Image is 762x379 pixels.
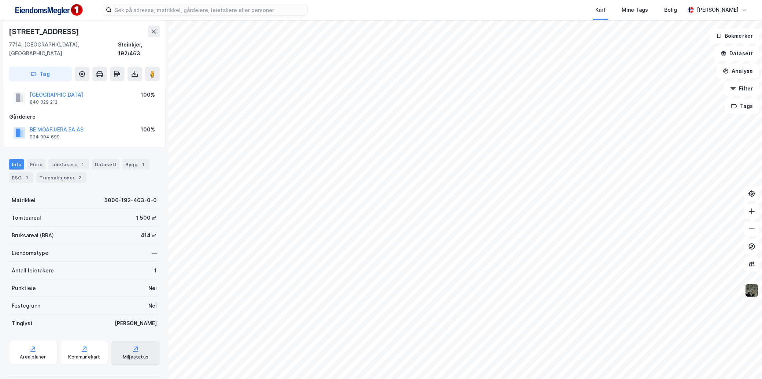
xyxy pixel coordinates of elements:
[36,172,86,183] div: Transaksjoner
[139,161,147,168] div: 1
[724,81,759,96] button: Filter
[12,231,54,240] div: Bruksareal (BRA)
[725,99,759,114] button: Tags
[12,284,36,293] div: Punktleie
[68,354,100,360] div: Kommunekart
[12,249,48,257] div: Eiendomstype
[154,266,157,275] div: 1
[9,26,81,37] div: [STREET_ADDRESS]
[104,196,157,205] div: 5006-192-463-0-0
[141,125,155,134] div: 100%
[664,5,677,14] div: Bolig
[9,112,159,121] div: Gårdeiere
[112,4,307,15] input: Søk på adresse, matrikkel, gårdeiere, leietakere eller personer
[12,2,85,18] img: F4PB6Px+NJ5v8B7XTbfpPpyloAAAAASUVORK5CYII=
[136,213,157,222] div: 1 500 ㎡
[12,213,41,222] div: Tomteareal
[725,344,762,379] div: Kontrollprogram for chat
[148,284,157,293] div: Nei
[20,354,46,360] div: Arealplaner
[27,159,45,170] div: Eiere
[12,266,54,275] div: Antall leietakere
[714,46,759,61] button: Datasett
[595,5,606,14] div: Kart
[141,231,157,240] div: 414 ㎡
[725,344,762,379] iframe: Chat Widget
[23,174,30,181] div: 1
[118,40,160,58] div: Steinkjer, 192/463
[710,29,759,43] button: Bokmerker
[12,319,33,328] div: Tinglyst
[141,90,155,99] div: 100%
[76,174,84,181] div: 2
[12,301,40,310] div: Festegrunn
[30,134,60,140] div: 934 904 699
[9,172,33,183] div: ESG
[9,67,72,81] button: Tag
[9,159,24,170] div: Info
[622,5,648,14] div: Mine Tags
[148,301,157,310] div: Nei
[48,159,89,170] div: Leietakere
[115,319,157,328] div: [PERSON_NAME]
[152,249,157,257] div: —
[12,196,36,205] div: Matrikkel
[745,283,759,297] img: 9k=
[9,40,118,58] div: 7714, [GEOGRAPHIC_DATA], [GEOGRAPHIC_DATA]
[123,354,148,360] div: Miljøstatus
[122,159,149,170] div: Bygg
[717,64,759,78] button: Analyse
[697,5,739,14] div: [PERSON_NAME]
[79,161,86,168] div: 1
[92,159,119,170] div: Datasett
[30,99,58,105] div: 840 029 212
